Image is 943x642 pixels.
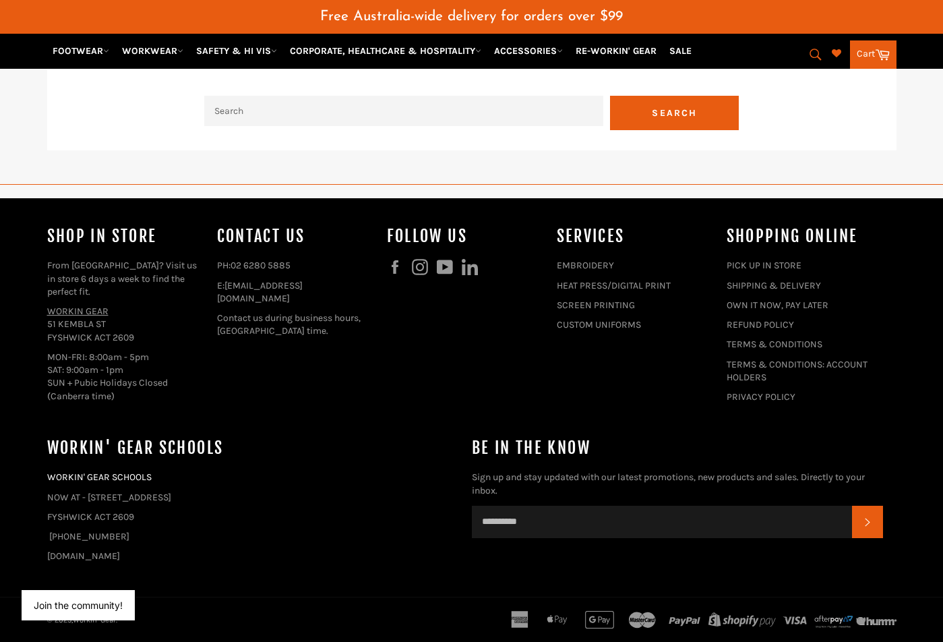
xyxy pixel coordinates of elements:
[204,96,603,126] input: Search
[49,531,129,542] a: [PHONE_NUMBER]
[284,39,487,63] a: CORPORATE, HEALTHCARE & HOSPITALITY
[47,305,109,317] a: WORKIN GEAR
[727,319,794,330] a: REFUND POLICY
[47,259,204,298] p: From [GEOGRAPHIC_DATA]? Visit us in store 6 days a week to find the perfect fit.
[47,491,458,504] p: NOW AT - [STREET_ADDRESS]
[610,96,739,130] button: Search
[387,225,543,247] h4: Follow us
[217,280,303,304] a: [EMAIL_ADDRESS][DOMAIN_NAME]
[217,225,373,247] h4: Contact Us
[217,279,373,305] p: E:
[557,260,614,271] a: EMBROIDERY
[47,351,204,403] p: MON-FRI: 8:00am - 5pm SAT: 9:00am - 1pm SUN + Pubic Holidays Closed (Canberra time)
[850,40,896,69] a: Cart
[856,617,896,625] img: humm_logo_gray.png
[727,339,822,350] a: TERMS & CONDITIONS
[557,319,641,330] a: CUSTOM UNIFORMS
[117,39,189,63] a: WORKWEAR
[489,39,568,63] a: ACCESSORIES
[47,437,458,459] h4: WORKIN' GEAR SCHOOLS
[727,359,868,383] a: TERMS & CONDITIONS: ACCOUNT HOLDERS
[47,39,115,63] a: FOOTWEAR
[557,280,671,291] a: HEAT PRESS/DIGITAL PRINT
[47,305,204,344] p: 51 KEMBLA ST FYSHWICK ACT 2609
[814,614,854,629] img: Afterpay-Logo-on-dark-bg_large.png
[320,9,623,24] span: Free Australia-wide delivery for orders over $99
[47,471,152,483] a: WORKIN' GEAR SCHOOLS
[217,312,373,338] p: Contact us during business hours, [GEOGRAPHIC_DATA] time.
[557,225,713,247] h4: services
[727,260,801,271] a: PICK UP IN STORE
[217,259,373,272] p: PH:
[727,299,828,311] a: OWN IT NOW, PAY LATER
[727,280,821,291] a: SHIPPING & DELIVERY
[664,39,697,63] a: SALE
[231,260,291,271] a: 02 6280 5885
[570,39,662,63] a: RE-WORKIN' GEAR
[34,600,123,611] button: Join the community!
[47,510,458,523] p: FYSHWICK ACT 2609
[727,225,883,247] h4: SHOPPING ONLINE
[727,391,795,403] a: PRIVACY POLICY
[47,225,204,247] h4: Shop In Store
[472,471,883,497] p: Sign up and stay updated with our latest promotions, new products and sales. Directly to your inbox.
[191,39,282,63] a: SAFETY & HI VIS
[47,550,120,562] a: [DOMAIN_NAME]
[557,299,635,311] a: SCREEN PRINTING
[472,437,883,459] h4: Be in the know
